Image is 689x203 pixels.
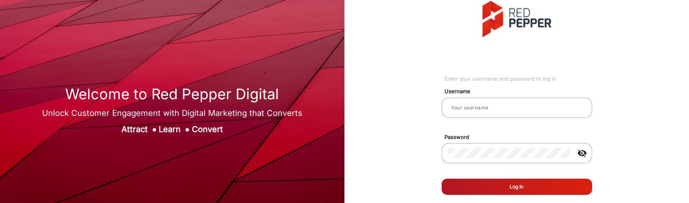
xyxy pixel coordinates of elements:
[185,124,190,134] span: ●
[42,123,302,135] div: Attract Learn Convert
[42,107,302,119] div: Unlock Customer Engagement with Digital Marketing that Converts
[42,85,302,103] h1: Welcome to Red Pepper Digital
[152,124,157,134] span: ●
[448,103,586,113] input: Your username
[439,133,602,141] mat-label: Password
[439,88,602,96] mat-label: Username
[442,179,592,195] button: Log In
[573,148,592,158] mat-icon: visibility_off
[483,1,551,37] img: vmg-logo
[444,75,592,83] div: Enter your username and password to log in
